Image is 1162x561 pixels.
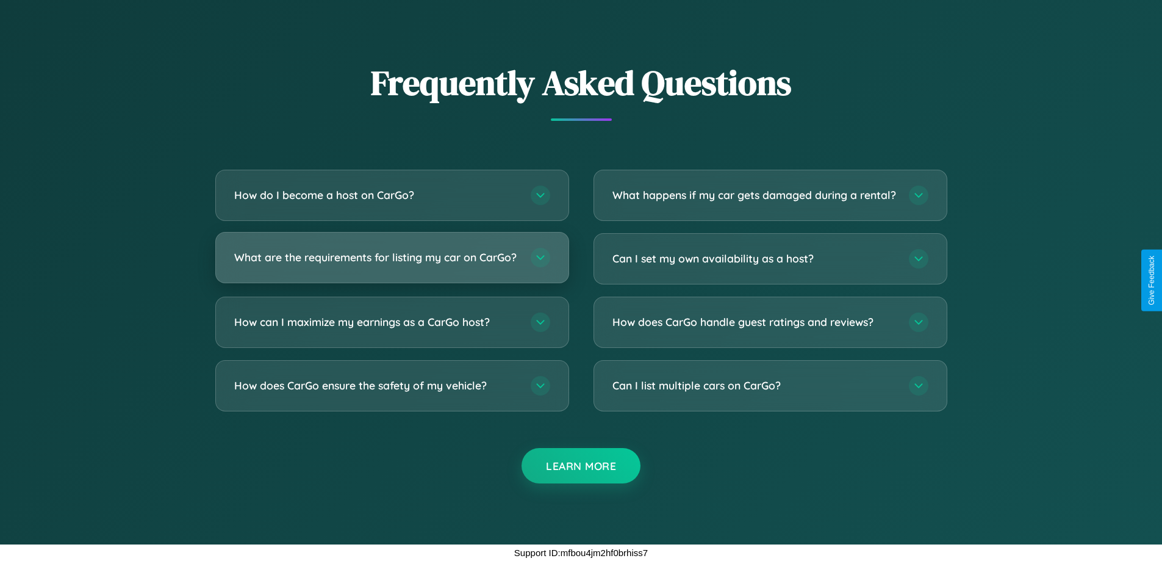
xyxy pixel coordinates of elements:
[612,187,897,203] h3: What happens if my car gets damaged during a rental?
[1147,256,1156,305] div: Give Feedback
[234,378,518,393] h3: How does CarGo ensure the safety of my vehicle?
[514,545,648,561] p: Support ID: mfbou4jm2hf0brhiss7
[612,314,897,330] h3: How does CarGo handle guest ratings and reviews?
[522,448,640,483] button: Learn More
[215,59,947,106] h2: Frequently Asked Questions
[234,250,518,265] h3: What are the requirements for listing my car on CarGo?
[234,187,518,203] h3: How do I become a host on CarGo?
[612,251,897,266] h3: Can I set my own availability as a host?
[234,314,518,330] h3: How can I maximize my earnings as a CarGo host?
[612,378,897,393] h3: Can I list multiple cars on CarGo?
